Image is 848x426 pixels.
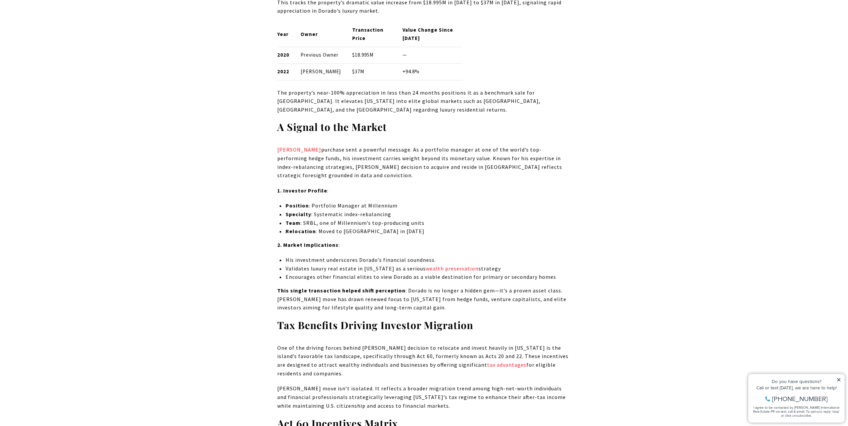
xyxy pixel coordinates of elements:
p: $18.995M [352,51,392,59]
li: Validates luxury real estate in [US_STATE] as a serious strategy [285,264,571,273]
strong: This single transaction helped shift perception [277,287,406,294]
strong: A Signal to the Market [277,120,387,134]
li: : Portfolio Manager at Millennium [285,202,571,210]
li: : Moved to [GEOGRAPHIC_DATA] in [DATE] [285,227,571,236]
strong: 2. Market Implications [277,241,339,248]
span: I agree to be contacted by [PERSON_NAME] International Real Estate PR via text, call & email. To ... [8,41,95,54]
strong: Position [285,202,309,209]
strong: 2020 [277,52,289,58]
p: — [403,51,462,59]
p: One of the driving forces behind [PERSON_NAME] decision to relocate and invest heavily in [US_STA... [277,344,571,378]
a: Glen Scheinberg’s - open in a new tab [277,146,321,153]
strong: 2022 [277,68,289,75]
p: The property’s near-100% appreciation in less than 24 months positions it as a benchmark sale for... [277,89,571,114]
div: Call or text [DATE], we are here to help! [7,21,96,26]
strong: Transaction Price [352,27,384,41]
strong: Team [285,219,300,226]
strong: Tax Benefits Driving Investor Migration [277,318,473,332]
strong: Value Change Since [DATE] [403,27,453,41]
p: +94.8% [403,68,462,76]
strong: Year [277,31,289,37]
a: wealth preservation - open in a new tab [425,265,478,272]
span: [PHONE_NUMBER] [27,31,83,38]
p: Previous Owner [301,51,341,59]
div: Do you have questions? [7,15,96,20]
strong: Specialty [285,211,311,217]
p: [PERSON_NAME] [301,68,341,76]
strong: 1. Investor Profile [277,187,327,194]
li: : Systematic index-rebalancing [285,210,571,219]
strong: Owner [301,31,318,37]
p: : Dorado is no longer a hidden gem—it’s a proven asset class. [PERSON_NAME] move has drawn renewe... [277,286,571,312]
p: [PERSON_NAME] move isn’t isolated. It reflects a broader migration trend among high-net-worth ind... [277,384,571,410]
li: : SRBL, one of Millennium’s top-producing units [285,219,571,227]
li: Encourages other financial elites to view Dorado as a viable destination for primary or secondary... [285,273,571,281]
li: His investment underscores Dorado’s financial soundness. [285,256,571,264]
strong: Relocation [285,228,316,234]
p: : [277,187,571,195]
p: $37M [352,68,392,76]
p: purchase sent a powerful message. As a portfolio manager at one of the world’s top-performing hed... [277,146,571,180]
a: tax advantages - open in a new tab [487,361,526,368]
p: : [277,241,571,249]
